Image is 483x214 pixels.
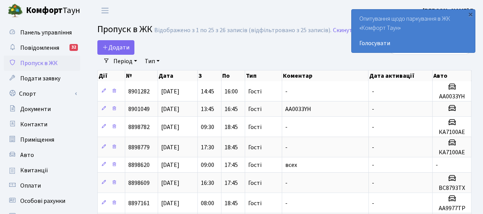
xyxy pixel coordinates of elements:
div: Опитування щодо паркування в ЖК «Комфорт Таун» [352,10,475,52]
a: Документи [4,101,80,117]
th: По [221,70,245,81]
span: 8897161 [128,199,150,207]
h5: ВС8793ТХ [436,185,468,192]
a: Голосувати [359,39,467,48]
span: 08:00 [201,199,214,207]
span: Документи [20,105,51,113]
span: [DATE] [161,199,179,207]
h5: AA0033YH [436,93,468,100]
span: Гості [248,200,262,206]
span: 17:45 [225,161,238,169]
span: 16:45 [225,105,238,113]
span: [DATE] [161,105,179,113]
span: - [285,123,288,131]
span: [DATE] [161,87,179,96]
span: Авто [20,151,34,159]
span: Таун [26,4,80,17]
span: Панель управління [20,28,72,37]
b: Комфорт [26,4,63,16]
span: - [372,179,374,187]
span: - [285,179,288,187]
span: 8898779 [128,143,150,152]
span: 8898620 [128,161,150,169]
th: Дата [158,70,197,81]
span: 14:45 [201,87,214,96]
div: Відображено з 1 по 25 з 26 записів (відфільтровано з 25 записів). [154,27,331,34]
span: - [372,123,374,131]
span: 09:00 [201,161,214,169]
span: 17:45 [225,179,238,187]
span: [DATE] [161,161,179,169]
span: Контакти [20,120,47,129]
img: logo.png [8,3,23,18]
a: Скинути [333,27,356,34]
th: № [125,70,158,81]
th: Авто [433,70,472,81]
span: Подати заявку [20,74,60,83]
span: Повідомлення [20,44,59,52]
a: Оплати [4,178,80,193]
span: 8901049 [128,105,150,113]
h5: АА9977ТР [436,205,468,212]
span: - [285,143,288,152]
span: Гості [248,144,262,150]
h5: КА7100АЕ [436,149,468,156]
th: З [198,70,221,81]
span: Пропуск в ЖК [97,23,152,36]
span: 13:45 [201,105,214,113]
span: 18:45 [225,143,238,152]
th: Тип [245,70,282,81]
span: Гості [248,106,262,112]
span: - [372,105,374,113]
span: Гості [248,124,262,130]
span: 8898782 [128,123,150,131]
span: Гості [248,88,262,95]
span: - [372,161,374,169]
span: - [285,87,288,96]
th: Коментар [282,70,369,81]
span: - [285,199,288,207]
span: Додати [102,43,129,52]
span: Особові рахунки [20,197,65,205]
a: Пропуск в ЖК [4,56,80,71]
span: - [372,143,374,152]
th: Дії [98,70,125,81]
a: Панель управління [4,25,80,40]
span: - [372,199,374,207]
a: Подати заявку [4,71,80,86]
a: Період [110,55,140,68]
a: Контакти [4,117,80,132]
span: - [436,161,438,169]
span: - [372,87,374,96]
a: Спорт [4,86,80,101]
span: 17:30 [201,143,214,152]
span: 16:00 [225,87,238,96]
span: Приміщення [20,136,54,144]
span: [DATE] [161,143,179,152]
a: Приміщення [4,132,80,147]
span: [DATE] [161,123,179,131]
span: 18:45 [225,123,238,131]
th: Дата активації [368,70,432,81]
span: Оплати [20,181,41,190]
h5: КА7100АЕ [436,129,468,136]
a: Тип [142,55,163,68]
span: Гості [248,180,262,186]
a: [PERSON_NAME] Г. [423,6,474,15]
a: Авто [4,147,80,163]
a: Квитанції [4,163,80,178]
span: всех [285,161,297,169]
button: Переключити навігацію [95,4,115,17]
span: 16:30 [201,179,214,187]
span: AA0033YH [285,105,311,113]
div: 32 [69,44,78,51]
a: Повідомлення32 [4,40,80,56]
span: 18:45 [225,199,238,207]
a: Особові рахунки [4,193,80,209]
span: 09:30 [201,123,214,131]
span: Пропуск в ЖК [20,59,58,67]
span: [DATE] [161,179,179,187]
span: 8898609 [128,179,150,187]
div: × [467,10,474,18]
